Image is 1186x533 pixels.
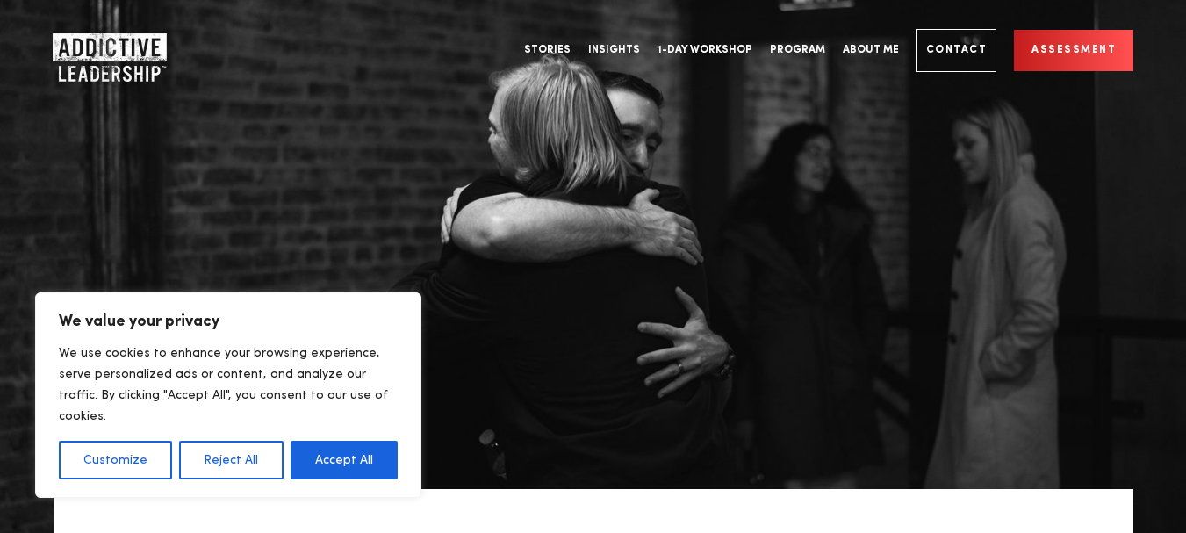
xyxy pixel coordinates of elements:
a: About Me [834,18,908,83]
a: Insights [579,18,649,83]
a: Stories [515,18,579,83]
a: Contact [916,29,997,72]
a: Program [761,18,834,83]
p: We use cookies to enhance your browsing experience, serve personalized ads or content, and analyz... [59,342,398,427]
a: Assessment [1014,30,1133,71]
a: Home [53,33,158,68]
a: 1-Day Workshop [649,18,761,83]
p: We value your privacy [59,311,398,332]
button: Accept All [291,441,398,479]
button: Customize [59,441,172,479]
div: We value your privacy [35,292,421,498]
button: Reject All [179,441,283,479]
